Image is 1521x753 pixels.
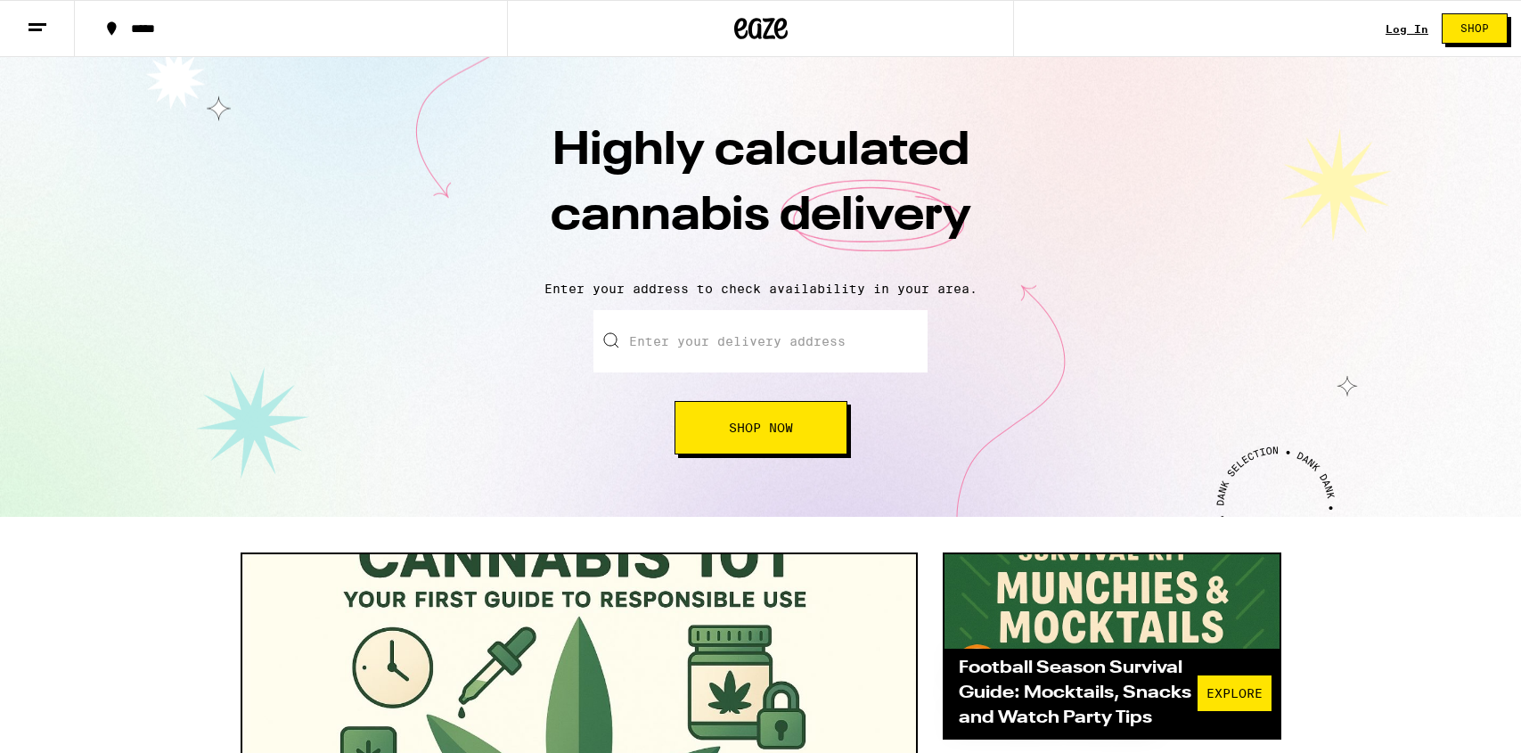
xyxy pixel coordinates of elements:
[1442,13,1508,44] button: Shop
[449,119,1073,267] h1: Highly calculated cannabis delivery
[1206,687,1263,700] span: Explore
[675,401,847,454] button: Shop Now
[959,656,1197,731] div: Football Season Survival Guide: Mocktails, Snacks and Watch Party Tips
[729,422,793,434] span: Shop Now
[18,282,1503,296] p: Enter your address to check availability in your area.
[1386,23,1428,35] div: Log In
[1460,23,1489,34] span: Shop
[1197,675,1272,712] button: Explore
[943,552,1281,740] a: Football Season Survival Guide: Mocktails, Snacks and Watch Party TipsExplore
[593,310,928,372] input: Enter your delivery address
